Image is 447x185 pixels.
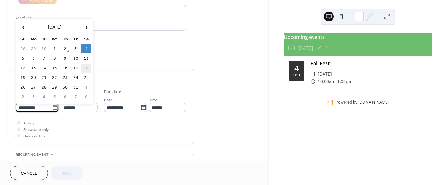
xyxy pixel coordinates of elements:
[81,54,91,63] td: 11
[10,166,48,180] button: Cancel
[149,97,158,104] span: Time
[50,35,60,44] th: We
[50,64,60,73] td: 15
[29,73,38,82] td: 20
[18,83,28,92] td: 26
[18,64,28,73] td: 12
[18,21,28,34] span: ‹
[104,97,112,104] span: Date
[23,120,34,127] span: All day
[81,35,91,44] th: Sa
[71,44,81,53] td: 3
[18,93,28,102] td: 2
[81,93,91,102] td: 8
[18,35,28,44] th: Su
[29,44,38,53] td: 29
[23,133,47,140] span: Hide end time
[50,44,60,53] td: 1
[29,64,38,73] td: 13
[29,35,38,44] th: Mo
[21,170,37,177] span: Cancel
[50,93,60,102] td: 5
[60,44,70,53] td: 2
[310,78,315,85] div: ​
[39,83,49,92] td: 28
[50,83,60,92] td: 29
[16,14,185,21] div: Location
[71,54,81,63] td: 10
[39,44,49,53] td: 30
[81,44,91,53] td: 4
[71,73,81,82] td: 24
[318,78,336,85] span: 10:00am
[60,73,70,82] td: 23
[60,54,70,63] td: 9
[39,35,49,44] th: Tu
[39,73,49,82] td: 21
[29,93,38,102] td: 3
[50,54,60,63] td: 8
[336,78,337,85] span: -
[294,64,299,72] div: 4
[81,64,91,73] td: 18
[60,83,70,92] td: 30
[104,89,121,95] div: End date
[71,35,81,44] th: Fr
[39,64,49,73] td: 14
[18,73,28,82] td: 19
[16,151,49,158] span: Recurring event
[310,60,427,67] div: Fall Fest
[293,73,300,77] div: Oct
[23,127,49,133] span: Show date only
[82,21,91,34] span: ›
[318,70,332,78] span: [DATE]
[284,33,432,41] div: Upcoming events
[310,70,315,78] div: ​
[18,44,28,53] td: 28
[336,100,389,105] div: Powered by
[18,54,28,63] td: 5
[71,64,81,73] td: 17
[29,83,38,92] td: 27
[337,78,353,85] span: 1:00pm
[29,21,81,34] th: [DATE]
[50,73,60,82] td: 22
[81,73,91,82] td: 25
[60,64,70,73] td: 16
[81,83,91,92] td: 1
[358,100,389,105] a: [DOMAIN_NAME]
[71,83,81,92] td: 31
[29,54,38,63] td: 6
[60,93,70,102] td: 6
[39,54,49,63] td: 7
[39,93,49,102] td: 4
[71,93,81,102] td: 7
[60,35,70,44] th: Th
